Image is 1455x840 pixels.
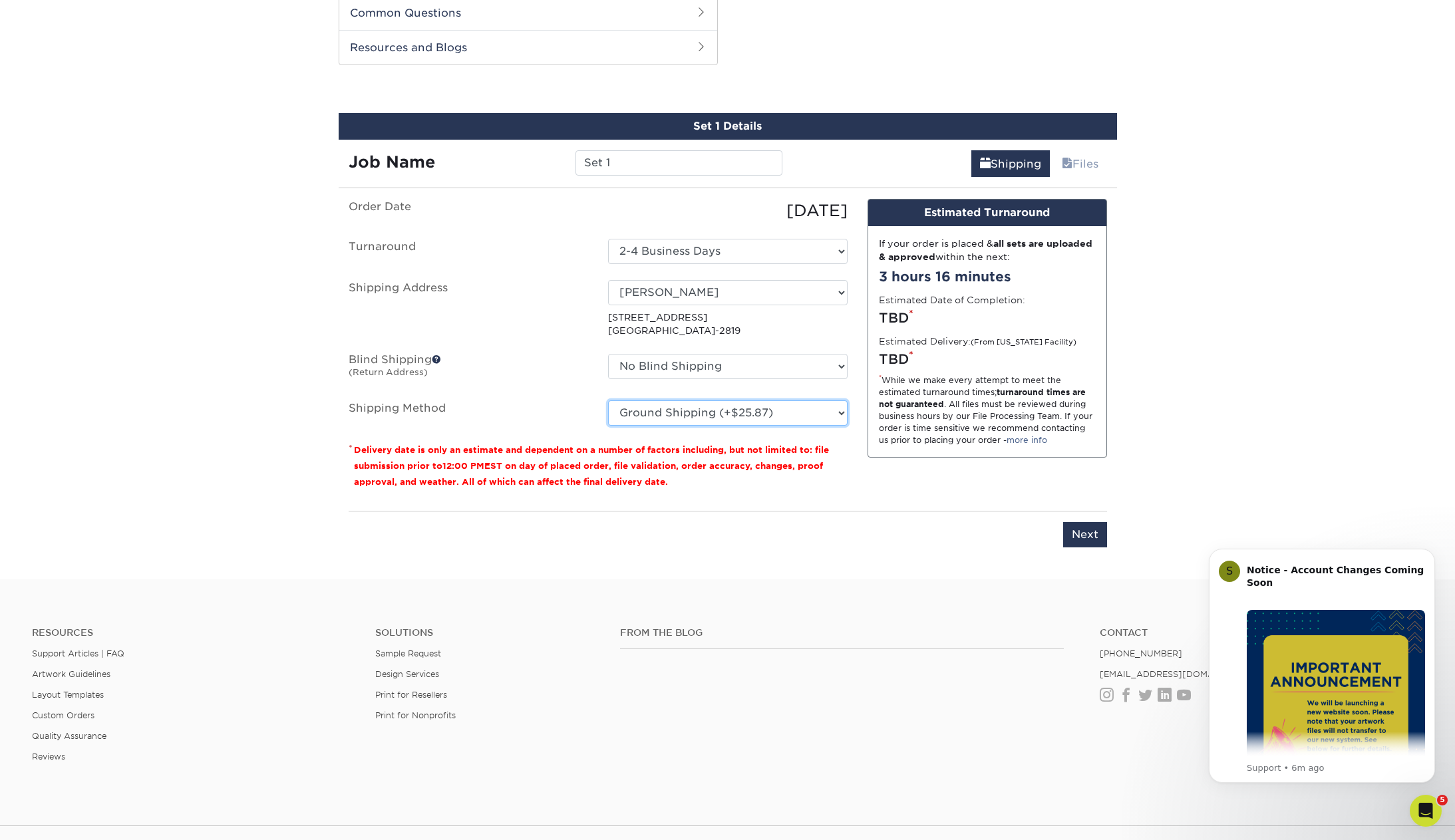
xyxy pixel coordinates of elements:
div: TBD [879,349,1096,369]
strong: turnaround times are not guaranteed [879,387,1086,409]
a: Custom Orders [32,710,94,720]
span: files [1062,158,1072,170]
div: Estimated Turnaround [868,200,1106,226]
h2: Resources and Blogs [339,30,717,65]
a: Print for Nonprofits [375,710,456,720]
h4: Solutions [375,627,600,638]
a: [PHONE_NUMBER] [1100,648,1182,658]
div: If your order is placed & within the next: [879,237,1096,264]
label: Shipping Address [339,280,598,338]
a: Reviews [32,752,65,762]
p: [STREET_ADDRESS] [GEOGRAPHIC_DATA]-2819 [608,311,848,338]
a: [EMAIL_ADDRESS][DOMAIN_NAME] [1100,669,1259,679]
label: Blind Shipping [339,354,598,384]
div: 3 hours 16 minutes [879,267,1096,287]
a: Quality Assurance [32,731,106,741]
span: shipping [980,158,991,170]
h4: From the Blog [620,627,1064,638]
a: Artwork Guidelines [32,669,110,679]
label: Shipping Method [339,400,598,426]
small: (From [US_STATE] Facility) [971,338,1076,347]
input: Enter a job name [575,150,782,176]
div: Set 1 Details [339,113,1117,140]
a: Layout Templates [32,690,104,700]
h4: Resources [32,627,355,638]
iframe: Intercom live chat [1410,795,1442,827]
a: Files [1053,150,1107,177]
small: (Return Address) [349,367,428,377]
a: more info [1007,435,1047,445]
div: TBD [879,308,1096,328]
label: Estimated Date of Completion: [879,293,1025,307]
div: [DATE] [598,199,858,223]
span: 5 [1437,795,1448,805]
a: Print for Resellers [375,690,447,700]
input: Next [1063,522,1107,547]
span: 12:00 PM [442,461,484,471]
a: Sample Request [375,648,441,658]
a: Shipping [971,150,1050,177]
iframe: Google Customer Reviews [3,799,113,835]
div: While we make every attempt to meet the estimated turnaround times; . All files must be reviewed ... [879,374,1096,446]
label: Turnaround [339,239,598,264]
label: Order Date [339,199,598,223]
strong: Job Name [349,152,435,172]
small: Delivery date is only an estimate and dependent on a number of factors including, but not limited... [354,445,829,487]
iframe: Intercom notifications message [1189,529,1455,804]
a: Support Articles | FAQ [32,648,124,658]
label: Estimated Delivery: [879,335,1076,348]
a: Contact [1100,627,1423,638]
a: Design Services [375,669,439,679]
